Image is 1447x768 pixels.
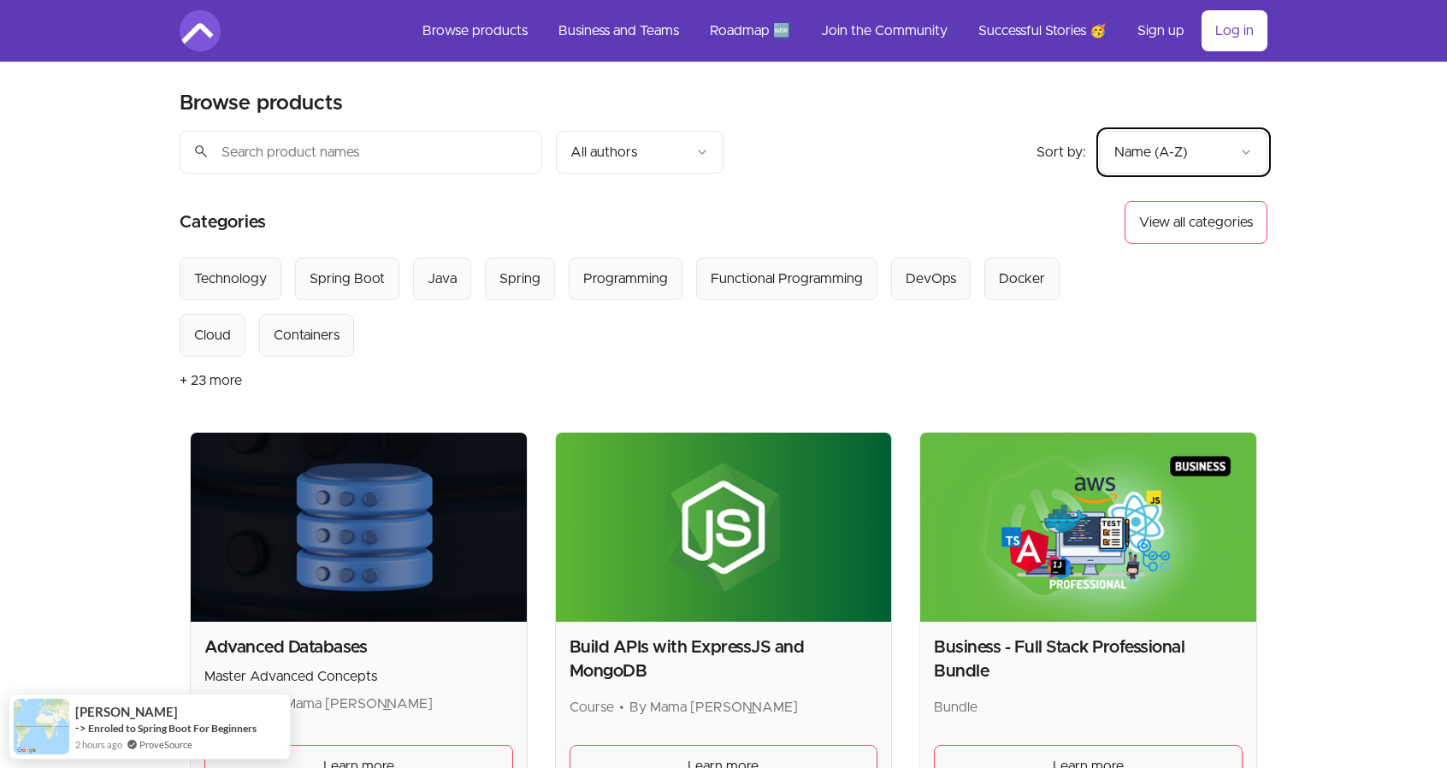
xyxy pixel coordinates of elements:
div: Docker [999,269,1045,289]
a: ProveSource [139,737,192,752]
button: View all categories [1125,201,1267,244]
img: Product image for Build APIs with ExpressJS and MongoDB [556,433,892,622]
span: • [619,700,624,714]
img: provesource social proof notification image [14,699,69,754]
span: Sort by: [1037,145,1086,159]
div: Java [428,269,457,289]
a: Roadmap 🆕 [696,10,804,51]
nav: Main [409,10,1267,51]
h2: Categories [180,201,266,244]
span: Course [570,700,614,714]
div: Containers [274,325,340,346]
div: Programming [583,269,668,289]
button: Filter by author [556,131,723,174]
img: Amigoscode logo [180,10,221,51]
h2: Advanced Databases [204,635,513,659]
span: 2 hours ago [75,737,122,752]
a: Browse products [409,10,541,51]
div: Cloud [194,325,231,346]
a: Successful Stories 🥳 [965,10,1120,51]
a: Enroled to Spring Boot For Beginners [88,721,257,736]
a: Business and Teams [545,10,693,51]
div: Spring [499,269,540,289]
input: Search product names [180,131,542,174]
h2: Build APIs with ExpressJS and MongoDB [570,635,878,683]
button: Product sort options [1100,131,1267,174]
button: + 23 more [180,357,242,405]
div: Spring Boot [310,269,385,289]
div: Technology [194,269,267,289]
p: Master Advanced Concepts [204,666,513,687]
h2: Browse products [180,90,343,117]
span: Bundle [934,700,977,714]
a: Join the Community [807,10,961,51]
h2: Business - Full Stack Professional Bundle [934,635,1243,683]
a: Sign up [1124,10,1198,51]
a: Log in [1202,10,1267,51]
div: Functional Programming [711,269,863,289]
span: search [193,139,209,163]
span: [PERSON_NAME] [75,705,178,719]
img: Product image for Advanced Databases [191,433,527,622]
span: By Mama [PERSON_NAME] [264,697,433,711]
img: Product image for Business - Full Stack Professional Bundle [920,433,1256,622]
span: -> [75,721,86,735]
span: By Mama [PERSON_NAME] [629,700,798,714]
div: DevOps [906,269,956,289]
